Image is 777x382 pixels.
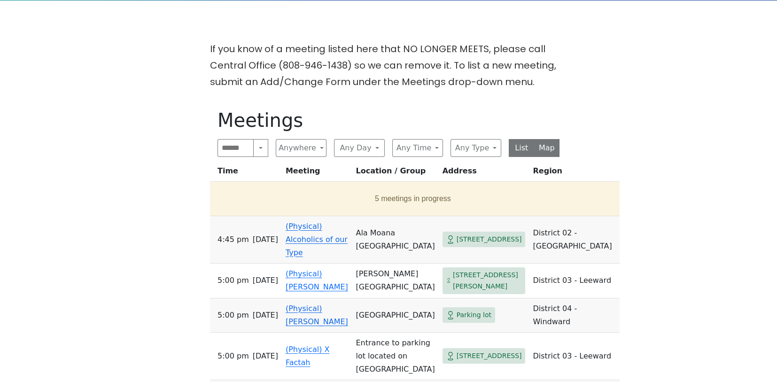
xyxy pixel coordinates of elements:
td: Entrance to parking lot located on [GEOGRAPHIC_DATA] [352,333,438,380]
a: (Physical) X Factah [286,345,330,367]
td: District 03 - Leeward [529,333,619,380]
span: [DATE] [253,309,278,322]
button: List [509,139,535,157]
td: [PERSON_NAME][GEOGRAPHIC_DATA] [352,264,438,298]
th: Region [529,164,619,182]
span: Parking lot [457,309,491,321]
input: Search [218,139,254,157]
span: 5:00 PM [218,274,249,287]
th: Meeting [282,164,352,182]
button: Search [253,139,268,157]
button: Any Time [392,139,443,157]
td: District 02 - [GEOGRAPHIC_DATA] [529,216,619,264]
span: [STREET_ADDRESS][PERSON_NAME] [453,269,522,292]
span: [STREET_ADDRESS] [457,350,522,362]
p: If you know of a meeting listed here that NO LONGER MEETS, please call Central Office (808-946-14... [210,41,567,90]
h1: Meetings [218,109,559,132]
button: Anywhere [276,139,326,157]
a: (Physical) [PERSON_NAME] [286,304,348,326]
span: [DATE] [253,233,278,246]
th: Address [439,164,529,182]
span: 5:00 PM [218,350,249,363]
span: 5:00 PM [218,309,249,322]
td: [GEOGRAPHIC_DATA] [352,298,438,333]
td: Ala Moana [GEOGRAPHIC_DATA] [352,216,438,264]
span: [STREET_ADDRESS] [457,234,522,245]
button: Map [534,139,560,157]
button: Any Day [334,139,385,157]
td: District 03 - Leeward [529,264,619,298]
span: [DATE] [253,350,278,363]
td: District 04 - Windward [529,298,619,333]
span: 4:45 PM [218,233,249,246]
a: (Physical) [PERSON_NAME] [286,269,348,291]
button: Any Type [451,139,501,157]
button: 5 meetings in progress [214,186,612,212]
th: Time [210,164,282,182]
th: Location / Group [352,164,438,182]
span: [DATE] [253,274,278,287]
a: (Physical) Alcoholics of our Type [286,222,348,257]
